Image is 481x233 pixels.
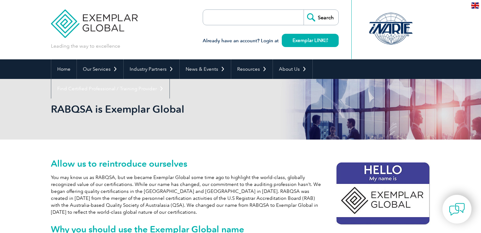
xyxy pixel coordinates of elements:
img: contact-chat.png [449,201,465,217]
a: Our Services [77,59,123,79]
a: About Us [273,59,312,79]
h2: RABQSA is Exemplar Global [51,104,317,114]
a: Find Certified Professional / Training Provider [51,79,170,99]
p: Leading the way to excellence [51,43,120,50]
p: You may know us as RABQSA, but we became Exemplar Global some time ago to highlight the world-cla... [51,174,430,216]
input: Search [304,10,338,25]
img: open_square.png [324,39,328,42]
img: en [471,3,479,9]
a: Home [51,59,77,79]
a: Exemplar LINK [282,34,339,47]
a: Resources [231,59,273,79]
a: News & Events [180,59,231,79]
h3: Already have an account? Login at [203,37,339,45]
h2: Allow us to reintroduce ourselves [51,158,430,169]
a: Industry Partners [124,59,179,79]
